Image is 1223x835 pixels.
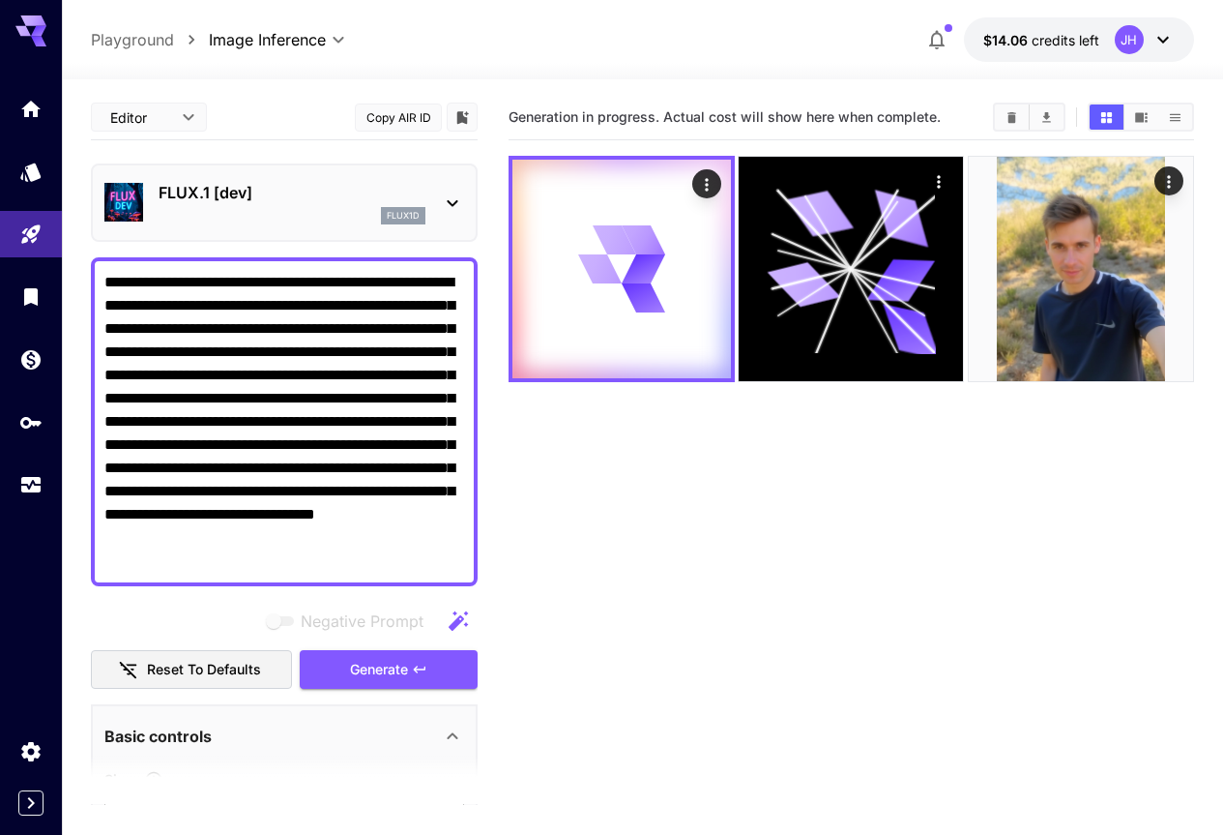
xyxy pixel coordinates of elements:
div: Show images in grid viewShow images in video viewShow images in list view [1088,103,1194,132]
div: Usage [19,473,43,497]
div: Basic controls [104,713,464,760]
button: Reset to defaults [91,650,292,690]
a: Playground [91,28,174,51]
div: API Keys [19,410,43,434]
div: JH [1115,25,1144,54]
span: Negative Prompt [301,610,423,633]
span: Editor [110,107,170,128]
div: Actions [925,166,954,195]
button: $14.05817JH [964,17,1194,62]
button: Show images in list view [1158,104,1192,130]
div: Playground [19,223,43,247]
div: Wallet [19,347,43,372]
div: Actions [692,169,721,198]
div: Home [19,97,43,121]
img: 2Q== [969,157,1193,381]
button: Expand sidebar [18,790,44,816]
span: $14.06 [983,32,1032,48]
div: Library [19,284,43,309]
span: Generation in progress. Actual cost will show here when complete. [509,108,941,125]
span: Generate [350,658,408,682]
button: Add to library [453,105,471,129]
span: Image Inference [209,28,326,51]
span: credits left [1032,32,1099,48]
nav: breadcrumb [91,28,209,51]
p: FLUX.1 [dev] [159,181,425,204]
p: Basic controls [104,725,212,748]
button: Show images in video view [1124,104,1158,130]
span: Negative prompts are not compatible with the selected model. [262,609,439,633]
div: FLUX.1 [dev]flux1d [104,173,464,232]
button: Generate [300,650,478,690]
button: Download All [1030,104,1063,130]
div: Actions [1154,166,1183,195]
div: Clear ImagesDownload All [993,103,1065,132]
button: Clear Images [995,104,1029,130]
button: Copy AIR ID [355,104,442,132]
button: Show images in grid view [1090,104,1123,130]
div: $14.05817 [983,30,1099,50]
div: Models [19,160,43,184]
p: flux1d [387,209,420,223]
div: Settings [19,739,43,763]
